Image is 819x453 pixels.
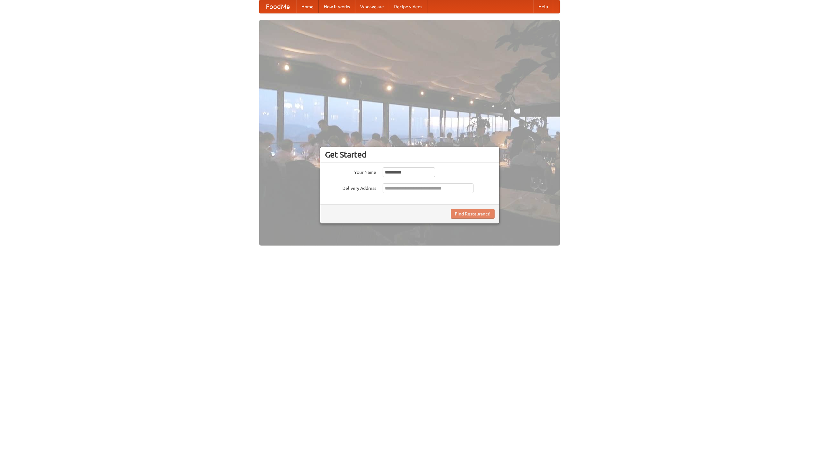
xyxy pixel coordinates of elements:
a: Home [296,0,319,13]
label: Your Name [325,167,376,175]
label: Delivery Address [325,183,376,191]
a: Who we are [355,0,389,13]
a: How it works [319,0,355,13]
a: Recipe videos [389,0,427,13]
button: Find Restaurants! [451,209,495,219]
a: FoodMe [259,0,296,13]
h3: Get Started [325,150,495,159]
a: Help [533,0,553,13]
